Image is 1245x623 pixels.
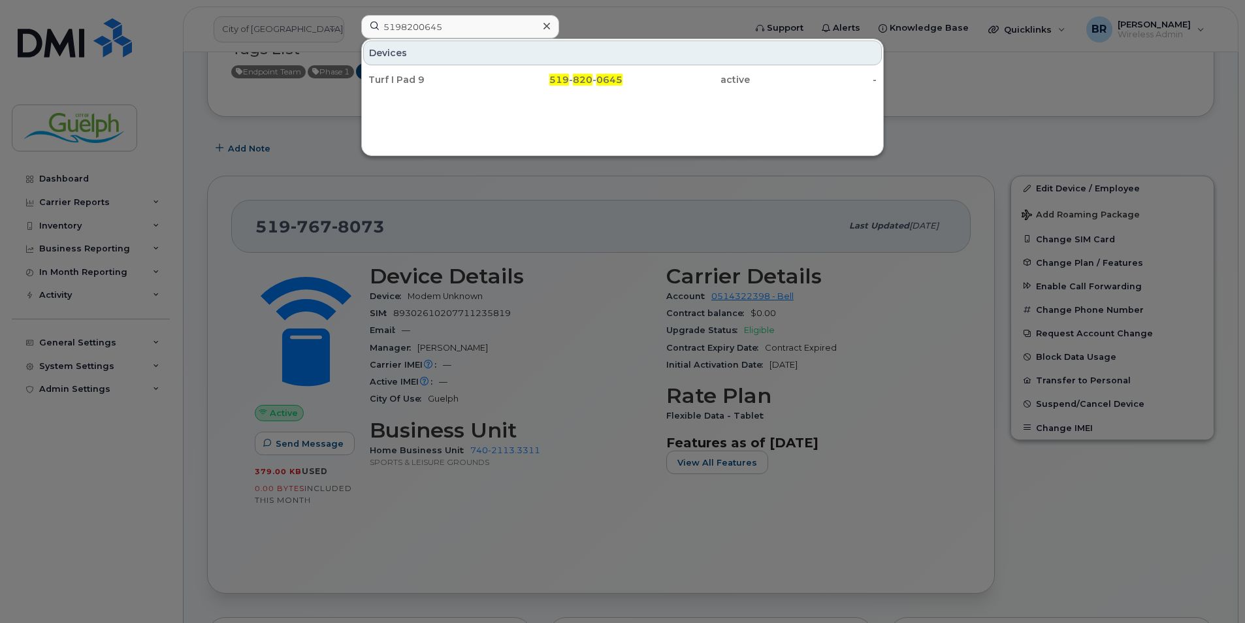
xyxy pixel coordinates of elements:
span: 820 [573,74,592,86]
div: Devices [363,40,882,65]
input: Find something... [361,15,559,39]
div: Turf I Pad 9 [368,73,496,86]
div: - [750,73,877,86]
div: - - [496,73,623,86]
span: 0645 [596,74,622,86]
span: 519 [549,74,569,86]
div: active [622,73,750,86]
a: Turf I Pad 9519-820-0645active- [363,68,882,91]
